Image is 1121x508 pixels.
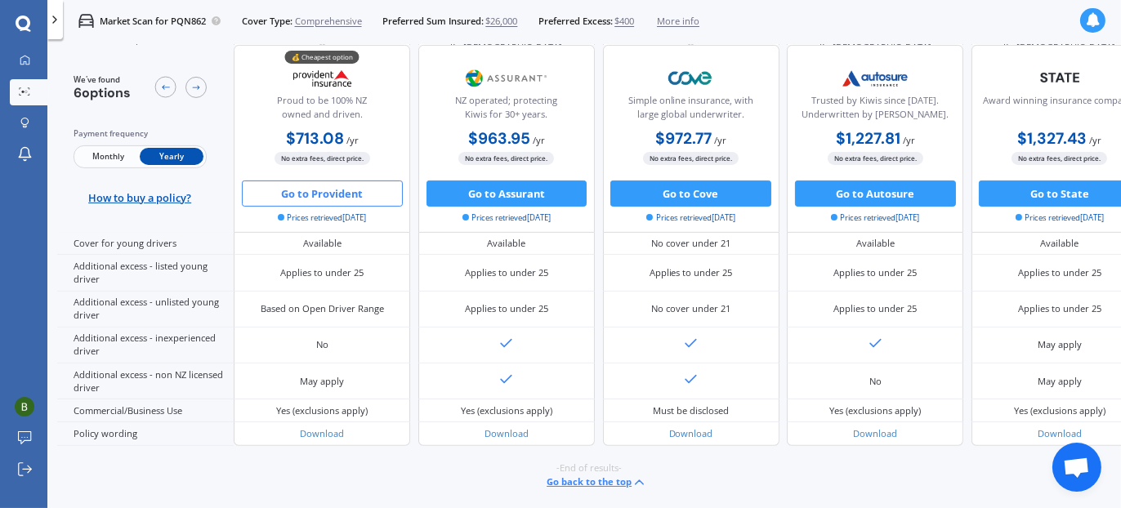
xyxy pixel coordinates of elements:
[57,399,234,422] div: Commercial/Business Use
[1038,338,1082,351] div: May apply
[1040,237,1079,250] div: Available
[300,375,344,388] div: May apply
[465,266,548,279] div: Applies to under 25
[1052,443,1101,492] div: Open chat
[57,292,234,328] div: Additional excess - unlisted young driver
[714,134,726,146] span: / yr
[100,15,206,28] p: Market Scan for PQN862
[1018,302,1101,315] div: Applies to under 25
[485,427,529,439] a: Download
[653,404,729,417] div: Must be disclosed
[1038,427,1082,439] a: Download
[556,461,622,475] span: -End of results-
[78,13,94,29] img: car.f15378c7a67c060ca3f3.svg
[468,128,530,149] b: $963.95
[57,255,234,291] div: Additional excess - listed young driver
[869,375,882,388] div: No
[245,94,399,127] div: Proud to be 100% NZ owned and driven.
[833,302,917,315] div: Applies to under 25
[831,212,919,224] span: Prices retrieved [DATE]
[547,475,647,490] button: Go back to the top
[140,149,203,166] span: Yearly
[829,404,921,417] div: Yes (exclusions apply)
[1016,212,1104,224] span: Prices retrieved [DATE]
[798,94,952,127] div: Trusted by Kiwis since [DATE]. Underwritten by [PERSON_NAME].
[242,180,403,207] button: Go to Provident
[280,266,364,279] div: Applies to under 25
[833,266,917,279] div: Applies to under 25
[1012,153,1107,165] span: No extra fees, direct price.
[57,328,234,363] div: Additional excess - inexperienced driver
[462,212,551,224] span: Prices retrieved [DATE]
[242,15,293,28] span: Cover Type:
[1038,375,1082,388] div: May apply
[610,180,771,207] button: Go to Cove
[275,153,370,165] span: No extra fees, direct price.
[832,62,918,95] img: Autosure.webp
[278,212,366,224] span: Prices retrieved [DATE]
[651,302,730,315] div: No cover under 21
[74,84,131,101] span: 6 options
[856,237,895,250] div: Available
[485,15,517,28] span: $26,000
[836,128,900,149] b: $1,227.81
[651,237,730,250] div: No cover under 21
[1089,134,1101,146] span: / yr
[57,363,234,399] div: Additional excess - non NZ licensed driver
[1017,128,1087,149] b: $1,327.43
[538,15,613,28] span: Preferred Excess:
[276,404,368,417] div: Yes (exclusions apply)
[285,51,360,65] div: 💰 Cheapest option
[461,404,552,417] div: Yes (exclusions apply)
[300,427,344,439] a: Download
[655,128,712,149] b: $972.77
[303,237,342,250] div: Available
[382,15,484,28] span: Preferred Sum Insured:
[643,153,739,165] span: No extra fees, direct price.
[614,94,767,127] div: Simple online insurance, with large global underwriter.
[458,153,554,165] span: No extra fees, direct price.
[614,15,634,28] span: $400
[1018,266,1101,279] div: Applies to under 25
[669,427,713,439] a: Download
[1016,62,1103,93] img: State-text-1.webp
[903,134,915,146] span: / yr
[57,422,234,445] div: Policy wording
[487,237,525,250] div: Available
[279,62,366,95] img: Provident.png
[74,127,207,140] div: Payment frequency
[795,180,956,207] button: Go to Autosure
[76,149,140,166] span: Monthly
[295,15,362,28] span: Comprehensive
[316,338,328,351] div: No
[650,266,733,279] div: Applies to under 25
[533,134,545,146] span: / yr
[1014,404,1105,417] div: Yes (exclusions apply)
[261,302,384,315] div: Based on Open Driver Range
[430,94,583,127] div: NZ operated; protecting Kiwis for 30+ years.
[88,191,191,204] span: How to buy a policy?
[648,62,735,95] img: Cove.webp
[853,427,897,439] a: Download
[646,212,735,224] span: Prices retrieved [DATE]
[15,397,34,417] img: ACg8ocI18wLke1MdwV-6zHDIx7wiN-vuaN80KyvkXQQvmXyXryvQIw=s96-c
[463,62,550,95] img: Assurant.png
[346,134,359,146] span: / yr
[57,232,234,255] div: Cover for young drivers
[427,180,587,207] button: Go to Assurant
[286,128,344,149] b: $713.08
[465,302,548,315] div: Applies to under 25
[657,15,699,28] span: More info
[74,74,131,86] span: We've found
[828,153,923,165] span: No extra fees, direct price.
